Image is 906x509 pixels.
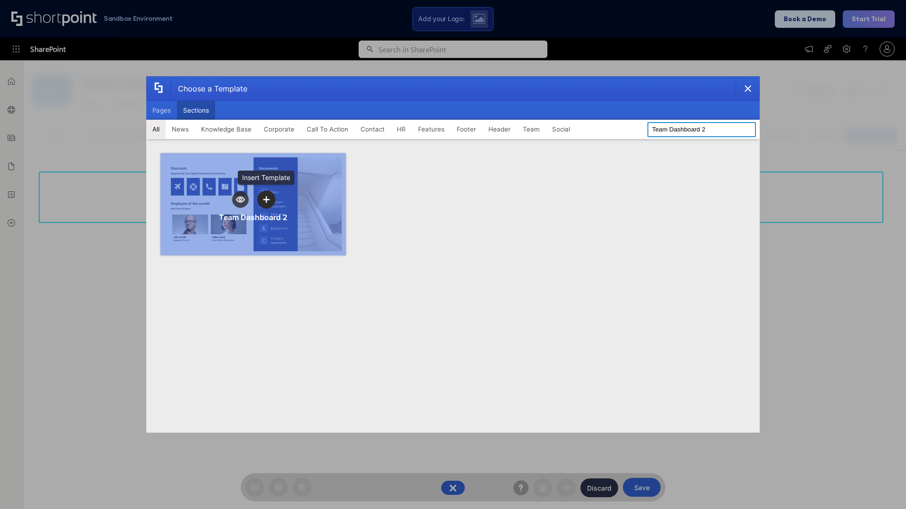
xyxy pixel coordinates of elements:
[195,120,258,139] button: Knowledge Base
[166,120,195,139] button: News
[258,120,301,139] button: Corporate
[391,120,412,139] button: HR
[354,120,391,139] button: Contact
[412,120,451,139] button: Features
[736,400,906,509] iframe: Chat Widget
[647,122,756,137] input: Search
[146,120,166,139] button: All
[451,120,482,139] button: Footer
[146,76,760,433] div: template selector
[301,120,354,139] button: Call To Action
[219,213,287,222] div: Team Dashboard 2
[482,120,517,139] button: Header
[517,120,546,139] button: Team
[546,120,576,139] button: Social
[177,101,215,120] button: Sections
[146,101,177,120] button: Pages
[170,77,247,100] div: Choose a Template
